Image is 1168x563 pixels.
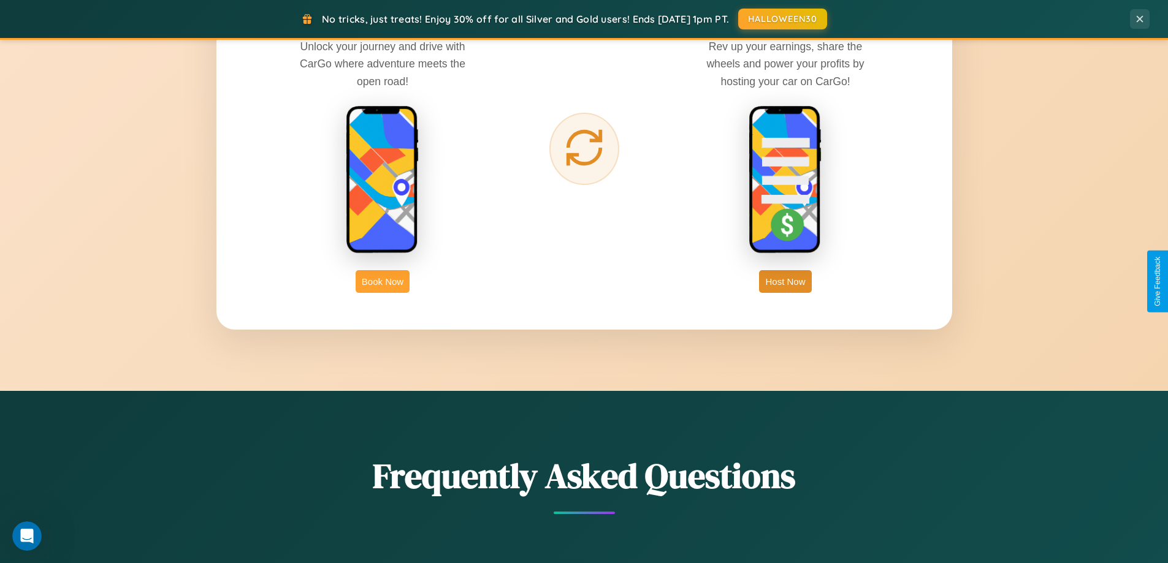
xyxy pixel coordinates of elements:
p: Rev up your earnings, share the wheels and power your profits by hosting your car on CarGo! [693,38,877,89]
iframe: Intercom live chat [12,521,42,551]
button: Host Now [759,270,811,293]
button: HALLOWEEN30 [738,9,827,29]
img: rent phone [346,105,419,255]
div: Give Feedback [1153,257,1162,306]
span: No tricks, just treats! Enjoy 30% off for all Silver and Gold users! Ends [DATE] 1pm PT. [322,13,729,25]
img: host phone [749,105,822,255]
h2: Frequently Asked Questions [216,452,952,499]
p: Unlock your journey and drive with CarGo where adventure meets the open road! [291,38,475,89]
button: Book Now [356,270,410,293]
